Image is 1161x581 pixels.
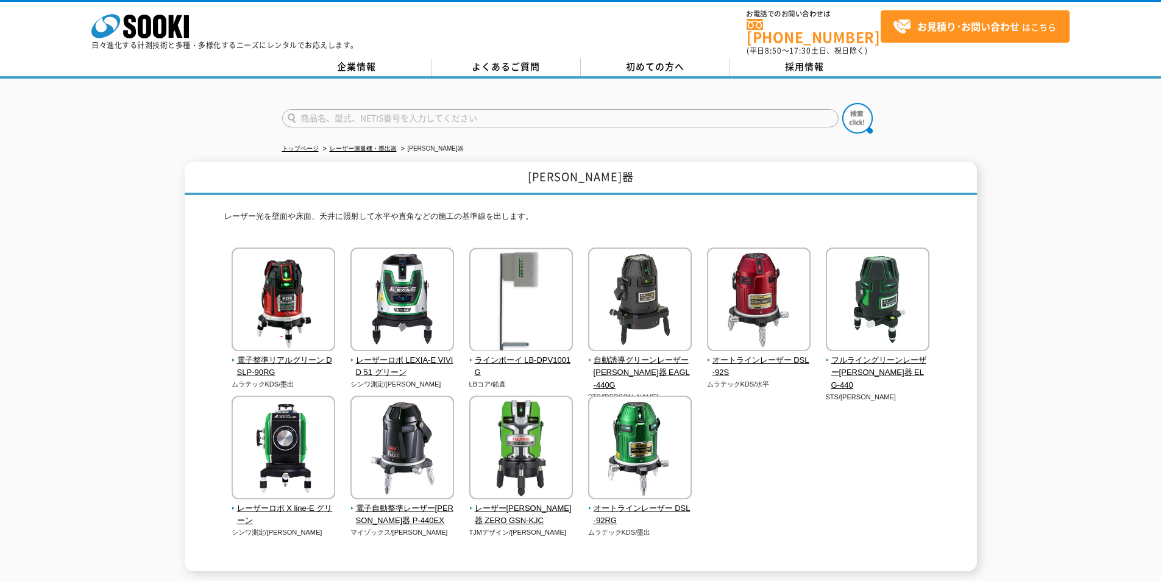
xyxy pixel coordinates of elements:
[469,354,573,380] span: ラインボーイ LB-DPV1001G
[588,354,692,392] span: 自動誘導グリーンレーザー[PERSON_NAME]器 EAGL-440G
[588,343,692,392] a: 自動誘導グリーンレーザー[PERSON_NAME]器 EAGL-440G
[232,248,335,354] img: 電子整準リアルグリーン DSLP-90RG
[826,354,930,392] span: フルライングリーンレーザー[PERSON_NAME]器 ELG-440
[282,58,431,76] a: 企業情報
[232,396,335,502] img: レーザーロボ X line-E グリーン
[747,10,881,18] span: お電話でのお問い合わせは
[588,248,692,354] img: 自動誘導グリーンレーザー墨出器 EAGL-440G
[588,502,692,528] span: オートラインレーザー DSL-92RG
[626,60,684,73] span: 初めての方へ
[765,45,782,56] span: 8:50
[730,58,879,76] a: 採用情報
[469,379,573,390] p: LBコア/鉛直
[431,58,581,76] a: よくあるご質問
[232,502,336,528] span: レーザーロボ X line-E グリーン
[330,145,397,152] a: レーザー測量機・墨出器
[917,19,1020,34] strong: お見積り･お問い合わせ
[350,396,454,502] img: 電子自動整準レーザー墨出器 P-440EX
[185,162,977,195] h1: [PERSON_NAME]器
[588,396,692,502] img: オートラインレーザー DSL-92RG
[707,354,811,380] span: オートラインレーザー DSL-92S
[350,248,454,354] img: レーザーロボ LEXIA-E VIVID 51 グリーン
[232,379,336,390] p: ムラテックKDS/墨出
[881,10,1070,43] a: お見積り･お問い合わせはこちら
[350,354,455,380] span: レーザーロボ LEXIA-E VIVID 51 グリーン
[469,343,573,379] a: ラインボーイ LB-DPV1001G
[91,41,358,49] p: 日々進化する計測技術と多種・多様化するニーズにレンタルでお応えします。
[707,343,811,379] a: オートラインレーザー DSL-92S
[469,248,573,354] img: ラインボーイ LB-DPV1001G
[282,145,319,152] a: トップページ
[826,343,930,392] a: フルライングリーンレーザー[PERSON_NAME]器 ELG-440
[588,392,692,402] p: STS/[PERSON_NAME]
[350,527,455,538] p: マイゾックス/[PERSON_NAME]
[893,18,1056,36] span: はこちら
[588,491,692,527] a: オートラインレーザー DSL-92RG
[350,491,455,527] a: 電子自動整準レーザー[PERSON_NAME]器 P-440EX
[350,502,455,528] span: 電子自動整準レーザー[PERSON_NAME]器 P-440EX
[707,248,811,354] img: オートラインレーザー DSL-92S
[469,396,573,502] img: レーザー墨出器 ZERO GSN-KJC
[789,45,811,56] span: 17:30
[399,143,464,155] li: [PERSON_NAME]器
[224,210,937,229] p: レーザー光を壁面や床面、天井に照射して水平や直角などの施工の基準線を出します。
[350,379,455,390] p: シンワ測定/[PERSON_NAME]
[707,379,811,390] p: ムラテックKDS/水平
[581,58,730,76] a: 初めての方へ
[469,502,573,528] span: レーザー[PERSON_NAME]器 ZERO GSN-KJC
[469,527,573,538] p: TJMデザイン/[PERSON_NAME]
[747,19,881,44] a: [PHONE_NUMBER]
[842,103,873,134] img: btn_search.png
[282,109,839,127] input: 商品名、型式、NETIS番号を入力してください
[232,491,336,527] a: レーザーロボ X line-E グリーン
[826,392,930,402] p: STS/[PERSON_NAME]
[469,491,573,527] a: レーザー[PERSON_NAME]器 ZERO GSN-KJC
[232,354,336,380] span: 電子整準リアルグリーン DSLP-90RG
[350,343,455,379] a: レーザーロボ LEXIA-E VIVID 51 グリーン
[826,248,929,354] img: フルライングリーンレーザー墨出器 ELG-440
[747,45,867,56] span: (平日 ～ 土日、祝日除く)
[588,527,692,538] p: ムラテックKDS/墨出
[232,343,336,379] a: 電子整準リアルグリーン DSLP-90RG
[232,527,336,538] p: シンワ測定/[PERSON_NAME]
